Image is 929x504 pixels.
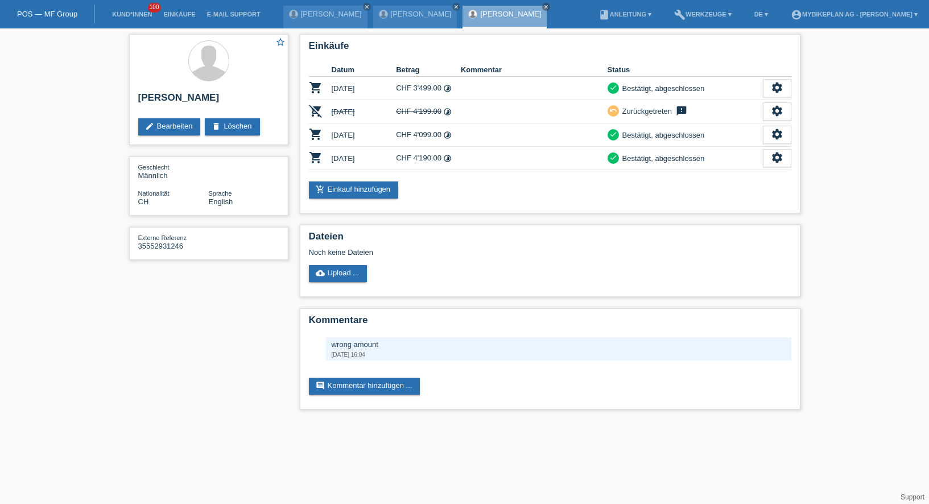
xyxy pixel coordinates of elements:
[138,234,187,241] span: Externe Referenz
[201,11,266,18] a: E-Mail Support
[675,105,688,117] i: feedback
[364,4,370,10] i: close
[301,10,362,18] a: [PERSON_NAME]
[209,190,232,197] span: Sprache
[391,10,452,18] a: [PERSON_NAME]
[396,63,461,77] th: Betrag
[396,77,461,100] td: CHF 3'499.00
[275,37,286,49] a: star_border
[145,122,154,131] i: edit
[609,130,617,138] i: check
[138,118,201,135] a: editBearbeiten
[138,163,209,180] div: Männlich
[461,63,608,77] th: Kommentar
[619,82,705,94] div: Bestätigt, abgeschlossen
[209,197,233,206] span: English
[771,128,783,141] i: settings
[138,233,209,250] div: 35552931246
[443,108,452,116] i: Fixe Raten (36 Raten)
[309,151,323,164] i: POSP00026296
[668,11,737,18] a: buildWerkzeuge ▾
[275,37,286,47] i: star_border
[138,190,170,197] span: Nationalität
[771,151,783,164] i: settings
[901,493,924,501] a: Support
[443,154,452,163] i: Fixe Raten (36 Raten)
[309,127,323,141] i: POSP00023389
[148,3,162,13] span: 100
[316,185,325,194] i: add_shopping_cart
[332,63,397,77] th: Datum
[363,3,371,11] a: close
[309,265,368,282] a: cloud_uploadUpload ...
[453,4,459,10] i: close
[309,181,399,199] a: add_shopping_cartEinkauf hinzufügen
[619,152,705,164] div: Bestätigt, abgeschlossen
[138,92,279,109] h2: [PERSON_NAME]
[608,63,763,77] th: Status
[309,315,791,332] h2: Kommentare
[205,118,259,135] a: deleteLöschen
[480,10,541,18] a: [PERSON_NAME]
[609,154,617,162] i: check
[106,11,158,18] a: Kund*innen
[309,231,791,248] h2: Dateien
[771,105,783,117] i: settings
[593,11,657,18] a: bookAnleitung ▾
[332,340,786,349] div: wrong amount
[619,129,705,141] div: Bestätigt, abgeschlossen
[309,81,323,94] i: POSP00020687
[443,131,452,139] i: Fixe Raten (36 Raten)
[749,11,774,18] a: DE ▾
[543,4,549,10] i: close
[674,9,686,20] i: build
[309,248,657,257] div: Noch keine Dateien
[309,104,323,118] i: POSP00023388
[396,123,461,147] td: CHF 4'099.00
[332,352,786,358] div: [DATE] 16:04
[316,381,325,390] i: comment
[452,3,460,11] a: close
[212,122,221,131] i: delete
[332,147,397,170] td: [DATE]
[598,9,610,20] i: book
[332,123,397,147] td: [DATE]
[396,147,461,170] td: CHF 4'190.00
[609,106,617,114] i: undo
[309,40,791,57] h2: Einkäufe
[619,105,672,117] div: Zurückgetreten
[309,378,420,395] a: commentKommentar hinzufügen ...
[138,197,149,206] span: Schweiz
[542,3,550,11] a: close
[138,164,170,171] span: Geschlecht
[791,9,802,20] i: account_circle
[771,81,783,94] i: settings
[158,11,201,18] a: Einkäufe
[332,77,397,100] td: [DATE]
[332,100,397,123] td: [DATE]
[443,84,452,93] i: Fixe Raten (36 Raten)
[785,11,923,18] a: account_circleMybikeplan AG - [PERSON_NAME] ▾
[396,100,461,123] td: CHF 4'199.00
[17,10,77,18] a: POS — MF Group
[609,84,617,92] i: check
[316,268,325,278] i: cloud_upload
